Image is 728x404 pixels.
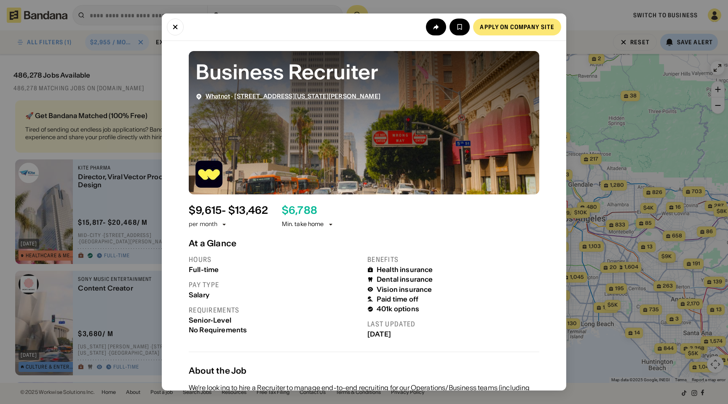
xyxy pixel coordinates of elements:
button: Close [167,19,184,35]
div: Health insurance [377,266,433,274]
div: Apply on company site [480,24,554,30]
div: Paid time off [377,295,418,303]
div: Min. take home [282,220,334,229]
div: Benefits [367,255,539,264]
div: Hours [189,255,361,264]
img: Whatnot logo [195,161,222,188]
div: About the Job [189,366,539,376]
div: We’re looking to hire a Recruiter to manage end-to-end recruiting for our Operations/Business tea... [189,382,539,403]
div: Senior-Level [189,316,361,324]
div: $ 9,615 - $13,462 [189,205,268,217]
div: Business Recruiter [195,58,533,86]
div: · [206,93,380,100]
div: $ 6,788 [282,205,317,217]
span: [STREET_ADDRESS][US_STATE][PERSON_NAME] [234,92,380,100]
span: Whatnot [206,92,230,100]
div: Pay type [189,280,361,289]
div: Full-time [189,266,361,274]
div: per month [189,220,217,229]
div: 401k options [377,305,419,313]
div: Last updated [367,320,539,329]
div: [DATE] [367,330,539,338]
div: Vision insurance [377,285,432,294]
div: No Requirements [189,326,361,334]
div: Dental insurance [377,275,433,283]
div: At a Glance [189,238,539,248]
div: Salary [189,291,361,299]
div: Requirements [189,306,361,315]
